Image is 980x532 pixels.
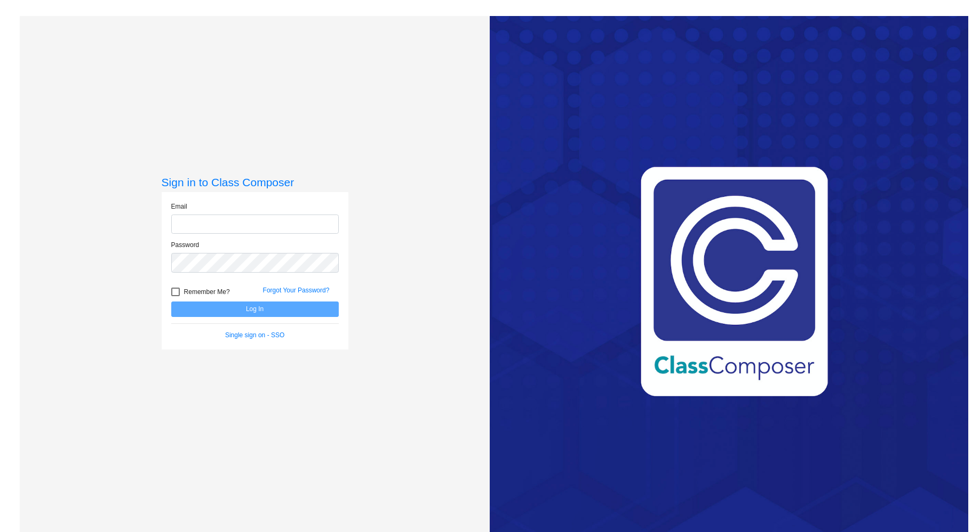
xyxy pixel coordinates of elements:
a: Forgot Your Password? [263,287,330,294]
button: Log In [171,301,339,317]
h3: Sign in to Class Composer [162,176,348,189]
label: Password [171,240,200,250]
label: Email [171,202,187,211]
span: Remember Me? [184,285,230,298]
a: Single sign on - SSO [225,331,284,339]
